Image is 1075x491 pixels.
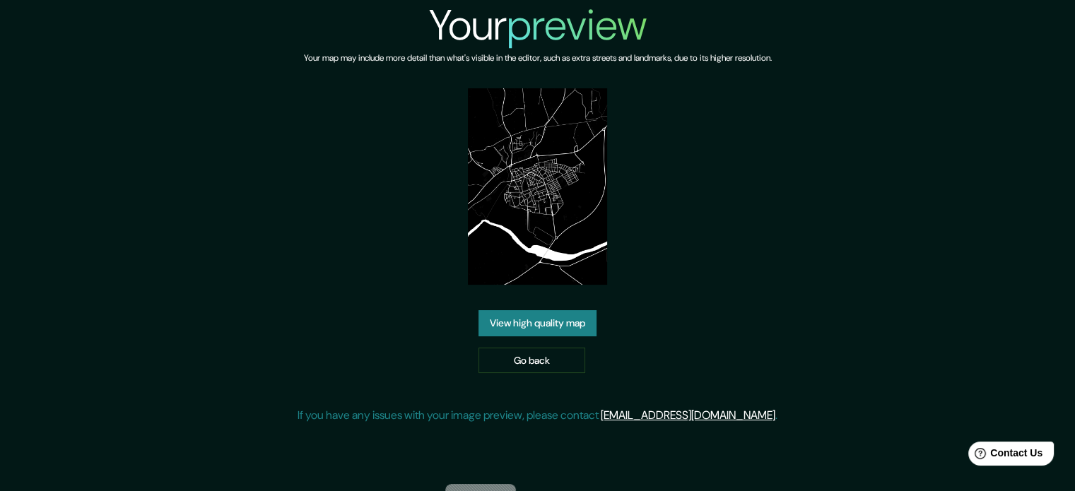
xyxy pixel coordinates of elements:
[298,407,777,424] p: If you have any issues with your image preview, please contact .
[478,348,585,374] a: Go back
[478,310,597,336] a: View high quality map
[468,88,607,285] img: created-map-preview
[304,51,772,66] h6: Your map may include more detail than what's visible in the editor, such as extra streets and lan...
[949,436,1059,475] iframe: Help widget launcher
[601,408,775,422] a: [EMAIL_ADDRESS][DOMAIN_NAME]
